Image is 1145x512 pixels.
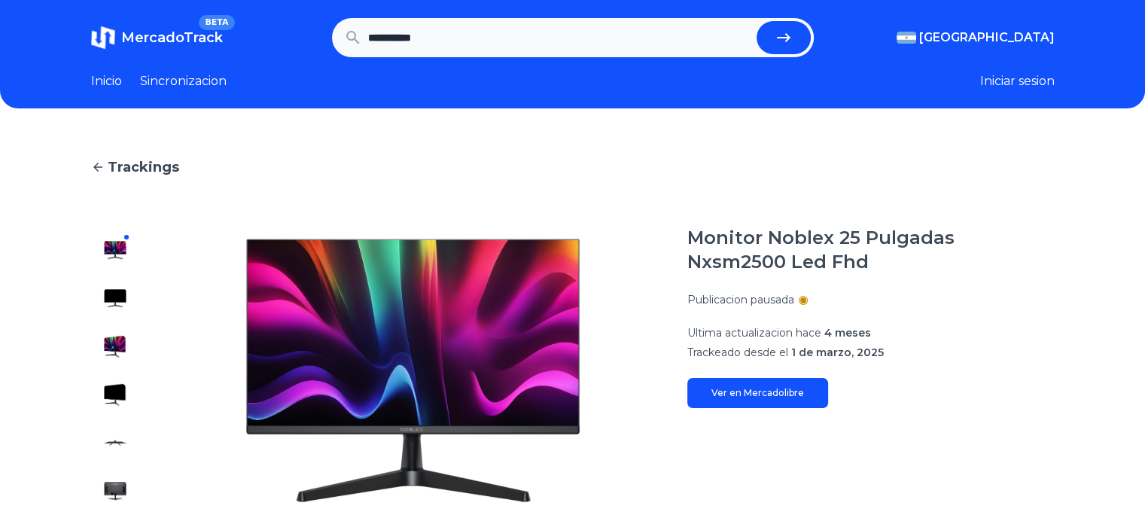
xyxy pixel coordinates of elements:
img: Monitor Noblex 25 Pulgadas Nxsm2500 Led Fhd [103,238,127,262]
span: Trackeado desde el [687,346,788,359]
img: Monitor Noblex 25 Pulgadas Nxsm2500 Led Fhd [103,334,127,358]
img: Monitor Noblex 25 Pulgadas Nxsm2500 Led Fhd [103,431,127,455]
a: Trackings [91,157,1055,178]
a: Ver en Mercadolibre [687,378,828,408]
span: [GEOGRAPHIC_DATA] [919,29,1055,47]
a: Sincronizacion [140,72,227,90]
img: MercadoTrack [91,26,115,50]
h1: Monitor Noblex 25 Pulgadas Nxsm2500 Led Fhd [687,226,1055,274]
a: MercadoTrackBETA [91,26,223,50]
p: Publicacion pausada [687,292,794,307]
button: Iniciar sesion [980,72,1055,90]
img: Monitor Noblex 25 Pulgadas Nxsm2500 Led Fhd [103,286,127,310]
span: MercadoTrack [121,29,223,46]
a: Inicio [91,72,122,90]
img: Monitor Noblex 25 Pulgadas Nxsm2500 Led Fhd [103,479,127,503]
span: Ultima actualizacion hace [687,326,821,340]
span: 4 meses [824,326,871,340]
span: 1 de marzo, 2025 [791,346,884,359]
button: [GEOGRAPHIC_DATA] [897,29,1055,47]
span: Trackings [108,157,179,178]
img: Argentina [897,32,916,44]
span: BETA [199,15,234,30]
img: Monitor Noblex 25 Pulgadas Nxsm2500 Led Fhd [103,382,127,407]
